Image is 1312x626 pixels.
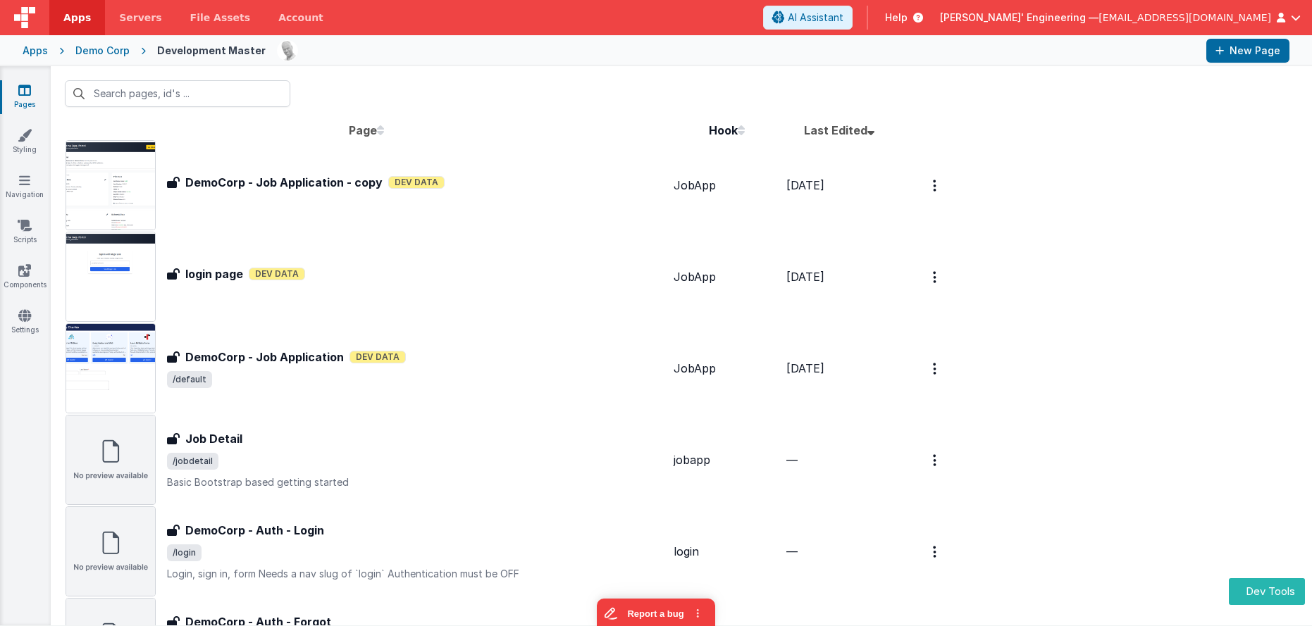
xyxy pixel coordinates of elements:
[167,475,672,489] p: Basic Bootstrap based getting started
[674,543,785,560] div: login
[804,123,867,137] span: Last Edited
[709,123,738,137] span: Hook
[249,268,305,280] span: Dev Data
[924,263,947,292] button: Options
[786,178,824,192] span: [DATE]
[674,360,785,377] div: JobApp
[119,11,161,25] span: Servers
[157,44,266,58] div: Development Master
[190,11,251,25] span: File Assets
[63,11,91,25] span: Apps
[786,453,798,467] span: —
[388,176,445,189] span: Dev Data
[349,351,406,363] span: Dev Data
[1099,11,1271,25] span: [EMAIL_ADDRESS][DOMAIN_NAME]
[167,544,202,561] span: /login
[185,174,383,191] h3: DemoCorp - Job Application - copy
[788,11,843,25] span: AI Assistant
[786,544,798,558] span: —
[924,171,947,200] button: Options
[924,537,947,566] button: Options
[278,41,297,61] img: 11ac31fe5dc3d0eff3fbbbf7b26fa6e1
[940,11,1301,25] button: [PERSON_NAME]' Engineering — [EMAIL_ADDRESS][DOMAIN_NAME]
[674,451,785,468] div: jobapp
[185,349,344,365] h3: DemoCorp - Job Application
[924,354,947,383] button: Options
[1229,578,1305,606] button: Dev Tools
[185,430,242,447] h3: Job Detail
[763,6,853,30] button: AI Assistant
[75,44,130,58] div: Demo Corp
[167,371,212,388] span: /default
[65,80,290,107] input: Search pages, id's ...
[349,123,377,137] span: Page
[885,11,908,25] span: Help
[185,522,324,539] h3: DemoCorp - Auth - Login
[786,361,824,375] span: [DATE]
[23,44,48,58] div: Apps
[940,11,1099,25] span: [PERSON_NAME]' Engineering —
[674,268,785,285] div: JobApp
[167,567,672,581] p: Login, sign in, form Needs a nav slug of `login` Authentication must be OFF
[786,270,824,284] span: [DATE]
[1206,39,1289,63] button: New Page
[924,446,947,475] button: Options
[167,453,218,470] span: /jobdetail
[674,177,785,194] div: JobApp
[185,265,243,282] h3: login page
